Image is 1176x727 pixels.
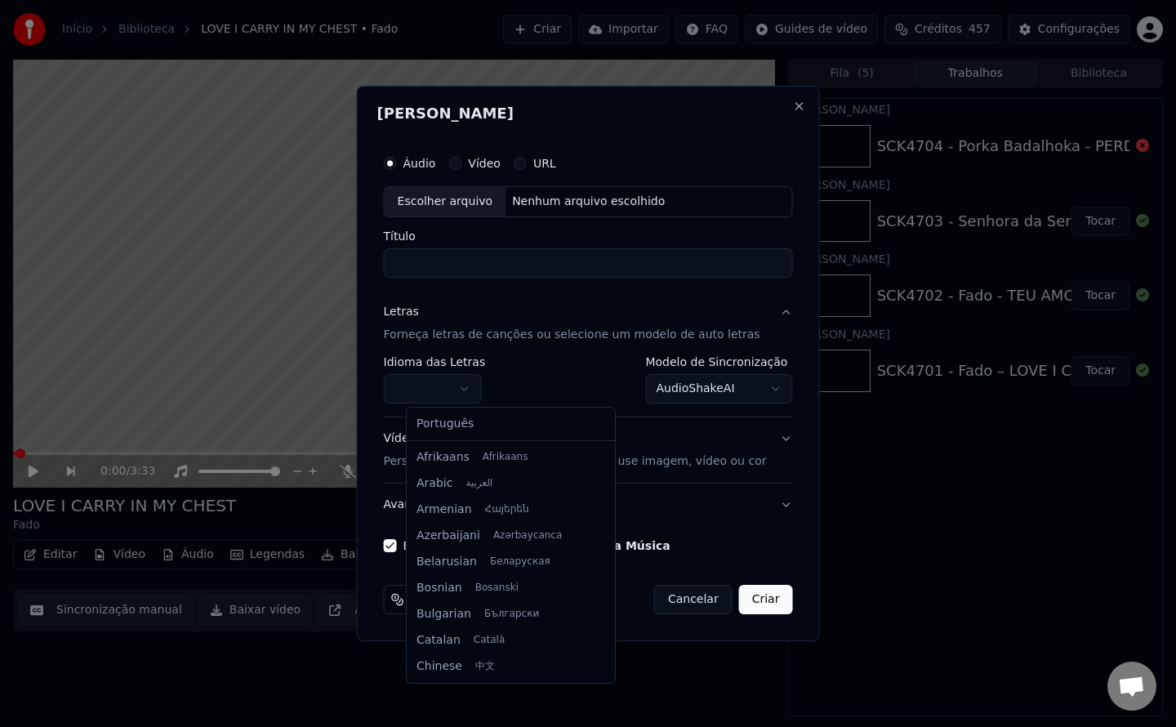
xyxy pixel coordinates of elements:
[475,582,519,595] span: Bosanski
[474,634,505,647] span: Català
[475,660,495,673] span: 中文
[416,580,462,596] span: Bosnian
[416,475,452,492] span: Arabic
[416,528,480,544] span: Azerbaijani
[416,632,461,649] span: Catalan
[416,554,477,570] span: Belarusian
[416,658,462,675] span: Chinese
[416,416,474,432] span: Português
[485,503,529,516] span: Հայերեն
[483,451,528,464] span: Afrikaans
[416,606,471,622] span: Bulgarian
[465,477,492,490] span: العربية
[484,608,539,621] span: Български
[493,529,562,542] span: Azərbaycanca
[416,502,472,518] span: Armenian
[490,555,550,569] span: Беларуская
[416,449,470,466] span: Afrikaans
